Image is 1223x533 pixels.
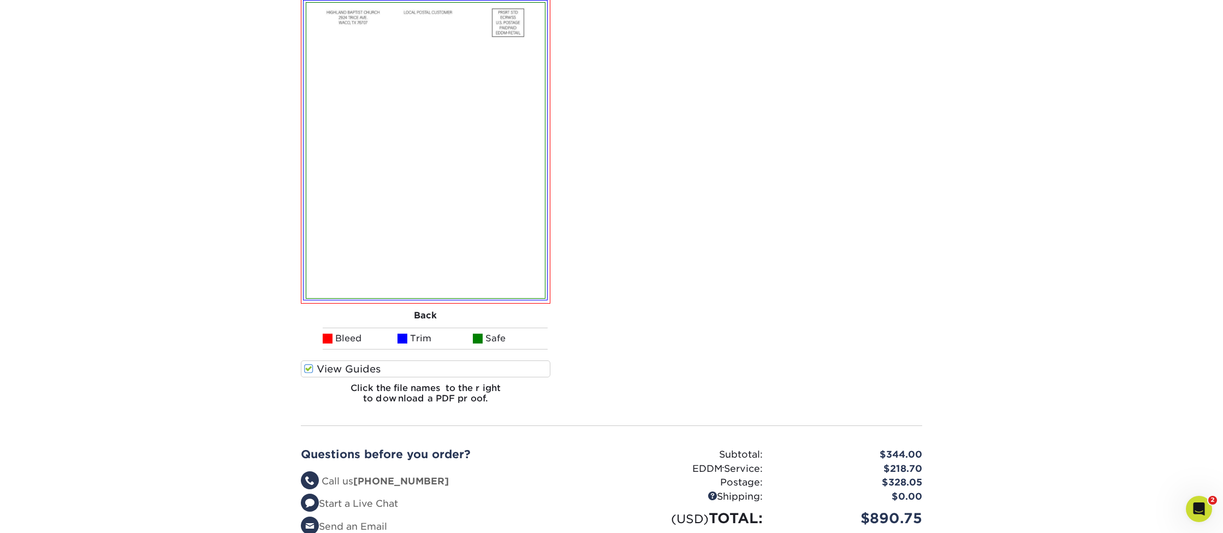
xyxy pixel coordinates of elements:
[301,360,550,377] label: View Guides
[301,498,398,509] a: Start a Live Chat
[301,304,550,328] div: Back
[301,475,603,489] li: Call us
[323,328,397,350] li: Bleed
[611,476,771,490] div: Postage:
[722,466,724,471] span: ®
[771,448,930,462] div: $344.00
[611,508,771,529] div: TOTAL:
[771,462,930,476] div: $218.70
[301,383,550,412] h6: Click the file names to the right to download a PDF proof.
[397,328,472,350] li: Trim
[611,490,771,504] div: Shipping:
[611,462,771,476] div: EDDM Service:
[1186,496,1212,522] iframe: Intercom live chat
[301,521,387,532] a: Send an Email
[771,508,930,529] div: $890.75
[301,448,603,461] h2: Questions before you order?
[1208,496,1217,505] span: 2
[473,328,548,350] li: Safe
[611,448,771,462] div: Subtotal:
[771,476,930,490] div: $328.05
[353,476,449,487] strong: [PHONE_NUMBER]
[771,490,930,504] div: $0.00
[671,512,709,526] small: (USD)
